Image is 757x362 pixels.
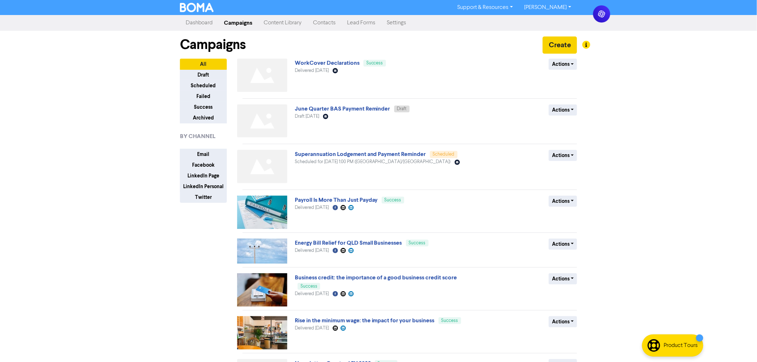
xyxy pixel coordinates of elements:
[180,149,227,160] button: Email
[180,181,227,192] button: LinkedIn Personal
[180,112,227,123] button: Archived
[237,273,287,307] img: image_1752451334299.jpeg
[295,205,329,210] span: Delivered [DATE]
[549,316,577,327] button: Actions
[237,239,287,264] img: image_1752451033300.jpg
[180,192,227,203] button: Twitter
[295,274,457,281] a: Business credit: the importance of a good business credit score
[295,105,390,112] a: June Quarter BAS Payment Reminder
[549,104,577,116] button: Actions
[295,317,435,324] a: Rise in the minimum wage: the impact for your business
[519,2,577,13] a: [PERSON_NAME]
[301,284,317,289] span: Success
[295,248,329,253] span: Delivered [DATE]
[180,160,227,171] button: Facebook
[549,150,577,161] button: Actions
[237,59,287,92] img: Not found
[237,316,287,349] img: image_1750734065152.jpeg
[441,318,458,323] span: Success
[180,16,218,30] a: Dashboard
[237,104,287,138] img: Not found
[381,16,412,30] a: Settings
[549,59,577,70] button: Actions
[218,16,258,30] a: Campaigns
[295,114,319,119] span: Draft [DATE]
[180,91,227,102] button: Failed
[295,151,426,158] a: Superannuation Lodgement and Payment Reminder
[668,285,757,362] iframe: Chat Widget
[258,16,307,30] a: Content Library
[180,80,227,91] button: Scheduled
[295,196,378,204] a: Payroll Is More Than Just Payday
[295,326,329,331] span: Delivered [DATE]
[180,69,227,80] button: Draft
[180,36,246,53] h1: Campaigns
[307,16,341,30] a: Contacts
[295,292,329,296] span: Delivered [DATE]
[433,152,455,157] span: Scheduled
[295,160,451,164] span: Scheduled for [DATE] 1:00 PM ([GEOGRAPHIC_DATA]/[GEOGRAPHIC_DATA])
[237,150,287,183] img: Not found
[341,16,381,30] a: Lead Forms
[452,2,519,13] a: Support & Resources
[295,239,402,246] a: Energy Bill Relief for QLD Small Businesses
[397,107,407,111] span: Draft
[180,132,215,141] span: BY CHANNEL
[385,198,401,202] span: Success
[180,102,227,113] button: Success
[549,239,577,250] button: Actions
[180,170,227,181] button: LinkedIn Page
[180,3,214,12] img: BOMA Logo
[549,273,577,284] button: Actions
[366,61,383,65] span: Success
[295,68,329,73] span: Delivered [DATE]
[237,196,287,229] img: image_1752450954796.jpg
[409,241,426,245] span: Success
[549,196,577,207] button: Actions
[180,59,227,70] button: All
[543,36,577,54] button: Create
[295,59,360,67] a: WorkCover Declarations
